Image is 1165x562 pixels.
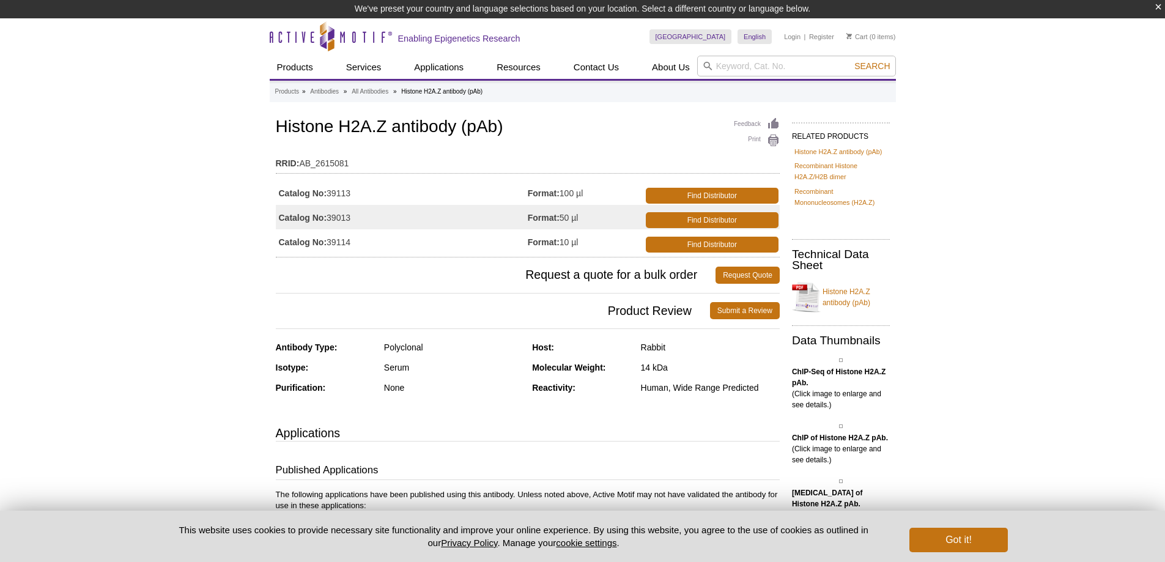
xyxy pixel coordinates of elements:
strong: Molecular Weight: [532,363,605,372]
a: Submit a Review [710,302,780,319]
li: (0 items) [846,29,896,44]
a: Applications [407,56,471,79]
img: Your Cart [846,33,852,39]
a: Contact Us [566,56,626,79]
h1: Histone H2A.Z antibody (pAb) [276,117,780,138]
span: Product Review [276,302,710,319]
h2: RELATED PRODUCTS [792,122,890,144]
a: English [738,29,772,44]
a: Histone H2A.Z antibody (pAb) [794,146,882,157]
a: Register [809,32,834,41]
td: 39013 [276,205,528,229]
span: Search [854,61,890,71]
a: Request Quote [716,267,780,284]
img: Histone H2A.Z antibody (pAb) tested by ChIP-Seq. [839,358,843,362]
h2: Enabling Epigenetics Research [398,33,520,44]
a: Services [339,56,389,79]
strong: Format: [528,212,560,223]
a: Recombinant Mononucleosomes (H2A.Z) [794,186,887,208]
strong: RRID: [276,158,300,169]
h3: Published Applications [276,463,780,480]
a: Login [784,32,801,41]
a: Products [275,86,299,97]
div: Rabbit [641,342,780,353]
li: Histone H2A.Z antibody (pAb) [401,88,483,95]
li: » [302,88,306,95]
td: 39113 [276,180,528,205]
p: This website uses cookies to provide necessary site functionality and improve your online experie... [158,523,890,549]
b: [MEDICAL_DATA] of Histone H2A.Z pAb. [792,489,863,508]
strong: Format: [528,237,560,248]
button: Got it! [909,528,1007,552]
td: 39114 [276,229,528,254]
b: ChIP-Seq of Histone H2A.Z pAb. [792,368,886,387]
strong: Reactivity: [532,383,575,393]
h3: Applications [276,424,780,442]
span: Request a quote for a bulk order [276,267,716,284]
div: Serum [384,362,523,373]
button: cookie settings [556,538,616,548]
h2: Data Thumbnails [792,335,890,346]
strong: Format: [528,188,560,199]
a: About Us [645,56,697,79]
div: Polyclonal [384,342,523,353]
strong: Catalog No: [279,237,327,248]
a: Cart [846,32,868,41]
td: AB_2615081 [276,150,780,170]
a: Privacy Policy [441,538,497,548]
a: Find Distributor [646,188,779,204]
a: Feedback [734,117,780,131]
a: [GEOGRAPHIC_DATA] [649,29,732,44]
li: » [393,88,397,95]
li: » [344,88,347,95]
a: Find Distributor [646,237,779,253]
td: 50 µl [528,205,643,229]
td: 10 µl [528,229,643,254]
p: (Click image to enlarge and see details.) [792,432,890,465]
a: Antibodies [310,86,339,97]
div: Human, Wide Range Predicted [641,382,780,393]
div: 14 kDa [641,362,780,373]
a: Histone H2A.Z antibody (pAb) [792,279,890,316]
strong: Isotype: [276,363,309,372]
b: ChIP of Histone H2A.Z pAb. [792,434,888,442]
a: Resources [489,56,548,79]
a: Print [734,134,780,147]
strong: Host: [532,342,554,352]
strong: Purification: [276,383,326,393]
h2: Technical Data Sheet [792,249,890,271]
input: Keyword, Cat. No. [697,56,896,76]
img: Histone H2A.Z antibody (pAb) tested by ChIP. [839,424,843,428]
img: Histone H2A.Z antibody (pAb) tested by Western blot. [839,479,843,483]
a: All Antibodies [352,86,388,97]
div: None [384,382,523,393]
a: Products [270,56,320,79]
strong: Antibody Type: [276,342,338,352]
li: | [804,29,806,44]
p: (Click image to enlarge and see details.) [792,366,890,410]
a: Find Distributor [646,212,779,228]
a: Recombinant Histone H2A.Z/H2B dimer [794,160,887,182]
strong: Catalog No: [279,188,327,199]
strong: Catalog No: [279,212,327,223]
p: (Click image to enlarge and see details.) [792,487,890,531]
td: 100 µl [528,180,643,205]
button: Search [851,61,893,72]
